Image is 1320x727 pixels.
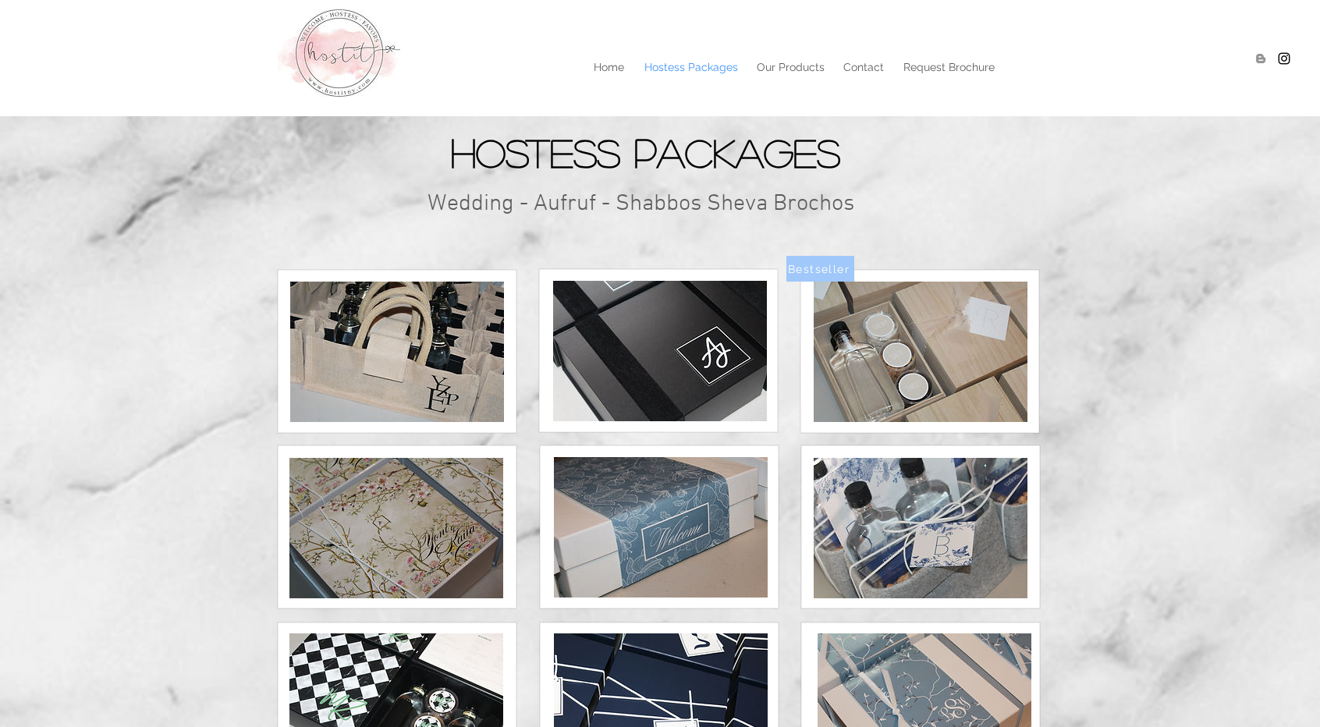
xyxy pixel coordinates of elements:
a: Request Brochure [893,55,1005,79]
p: Our Products [749,55,832,79]
a: Home [583,55,634,79]
span: Bestseller [788,263,850,275]
img: IMG_9745.JPG [814,458,1027,598]
button: Bestseller [786,256,854,282]
img: IMG_8953.JPG [553,281,767,421]
a: Contact [833,55,893,79]
p: Home [586,55,632,79]
ul: Social Bar [1253,51,1292,66]
nav: Site [349,55,1005,79]
a: Our Products [747,55,833,79]
img: Hostitny [1276,51,1292,66]
span: Hostess Packages [451,133,840,172]
img: IMG_0565.JPG [290,282,504,422]
p: Contact [836,55,892,79]
img: IMG_2357.JPG [814,282,1027,422]
img: IMG_9668.JPG [554,457,768,598]
p: Request Brochure [896,55,1002,79]
img: IMG_0212.JPG [289,458,503,598]
a: Hostess Packages [634,55,747,79]
h2: Wedding - Aufruf - Shabbos Sheva Brochos [428,190,875,218]
p: Hostess Packages [637,55,746,79]
img: Blogger [1253,51,1269,66]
